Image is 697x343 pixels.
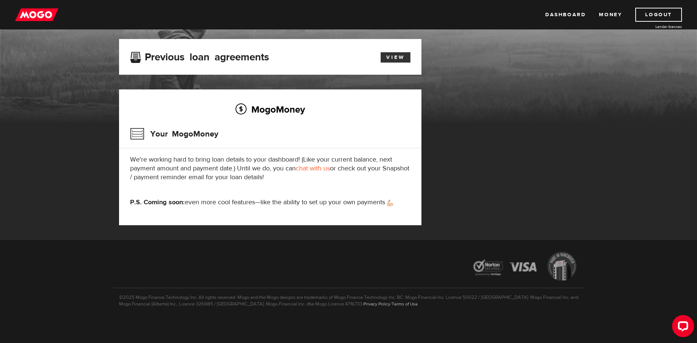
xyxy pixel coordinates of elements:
[599,8,622,22] a: Money
[635,8,682,22] a: Logout
[130,102,410,117] h2: MogoMoney
[392,301,418,307] a: Terms of Use
[114,288,584,307] p: ©2025 Mogo Finance Technology Inc. All rights reserved. Mogo and the Mogo designs are trademarks ...
[130,198,410,207] p: even more cool features—like the ability to set up your own payments
[130,124,218,144] h3: Your MogoMoney
[545,8,586,22] a: Dashboard
[15,8,58,22] img: mogo_logo-11ee424be714fa7cbb0f0f49df9e16ec.png
[130,155,410,182] p: We're working hard to bring loan details to your dashboard! (Like your current balance, next paym...
[381,52,410,63] a: View
[666,312,697,343] iframe: LiveChat chat widget
[130,198,185,206] strong: P.S. Coming soon:
[296,164,330,173] a: chat with us
[387,200,393,206] img: strong arm emoji
[363,301,390,307] a: Privacy Policy
[627,24,682,29] a: Lender licences
[466,246,584,288] img: legal-icons-92a2ffecb4d32d839781d1b4e4802d7b.png
[130,51,269,61] h3: Previous loan agreements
